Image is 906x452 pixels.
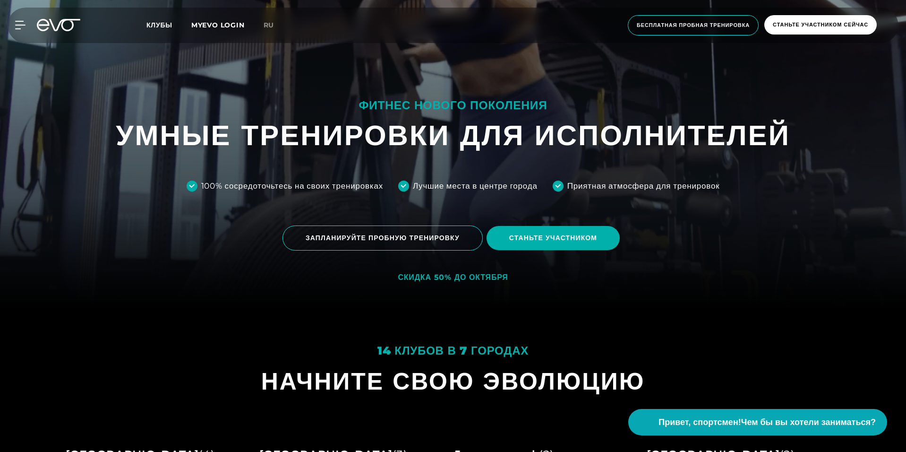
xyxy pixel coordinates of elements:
ya-tr-span: ФИТНЕС НОВОГО ПОКОЛЕНИЯ [359,98,547,112]
ya-tr-span: Привет, спортсмен! [658,417,741,427]
a: MYEVO LOGIN [191,21,245,29]
a: СТАНЬТЕ УЧАСТНИКОМ [487,219,624,257]
a: ЗАПЛАНИРУЙТЕ ПРОБНУЮ ТРЕНИРОВКУ [282,218,487,258]
ya-tr-span: ЗАПЛАНИРУЙТЕ ПРОБНУЮ ТРЕНИРОВКУ [306,234,460,242]
button: Привет, спортсмен!Чем бы вы хотели заниматься? [628,409,887,435]
ya-tr-span: 14 клубов в 7 городах [377,344,529,357]
ya-tr-span: СКИДКА 50% ДО ОКТЯБРЯ [398,273,508,282]
a: Клубы [146,20,191,29]
ya-tr-span: Приятная атмосфера для тренировок [567,181,720,191]
ya-tr-span: ru [264,21,274,29]
a: Станьте участником сейчас [761,15,880,35]
ya-tr-span: Клубы [146,21,172,29]
ya-tr-span: Станьте участником сейчас [773,21,868,28]
a: ru [264,20,286,31]
ya-tr-span: НАЧНИТЕ СВОЮ ЭВОЛЮЦИЮ [261,367,645,396]
ya-tr-span: Лучшие места в центре города [413,181,538,191]
a: Бесплатная пробная тренировка [625,15,761,35]
ya-tr-span: Бесплатная пробная тренировка [637,22,750,28]
ya-tr-span: УМНЫЕ ТРЕНИРОВКИ ДЛЯ ИСПОЛНИТЕЛЕЙ [116,118,790,152]
ya-tr-span: СТАНЬТЕ УЧАСТНИКОМ [509,234,597,242]
ya-tr-span: Чем бы вы хотели заниматься? [741,417,876,427]
ya-tr-span: 100% сосредоточьтесь на своих тренировках [201,181,383,191]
